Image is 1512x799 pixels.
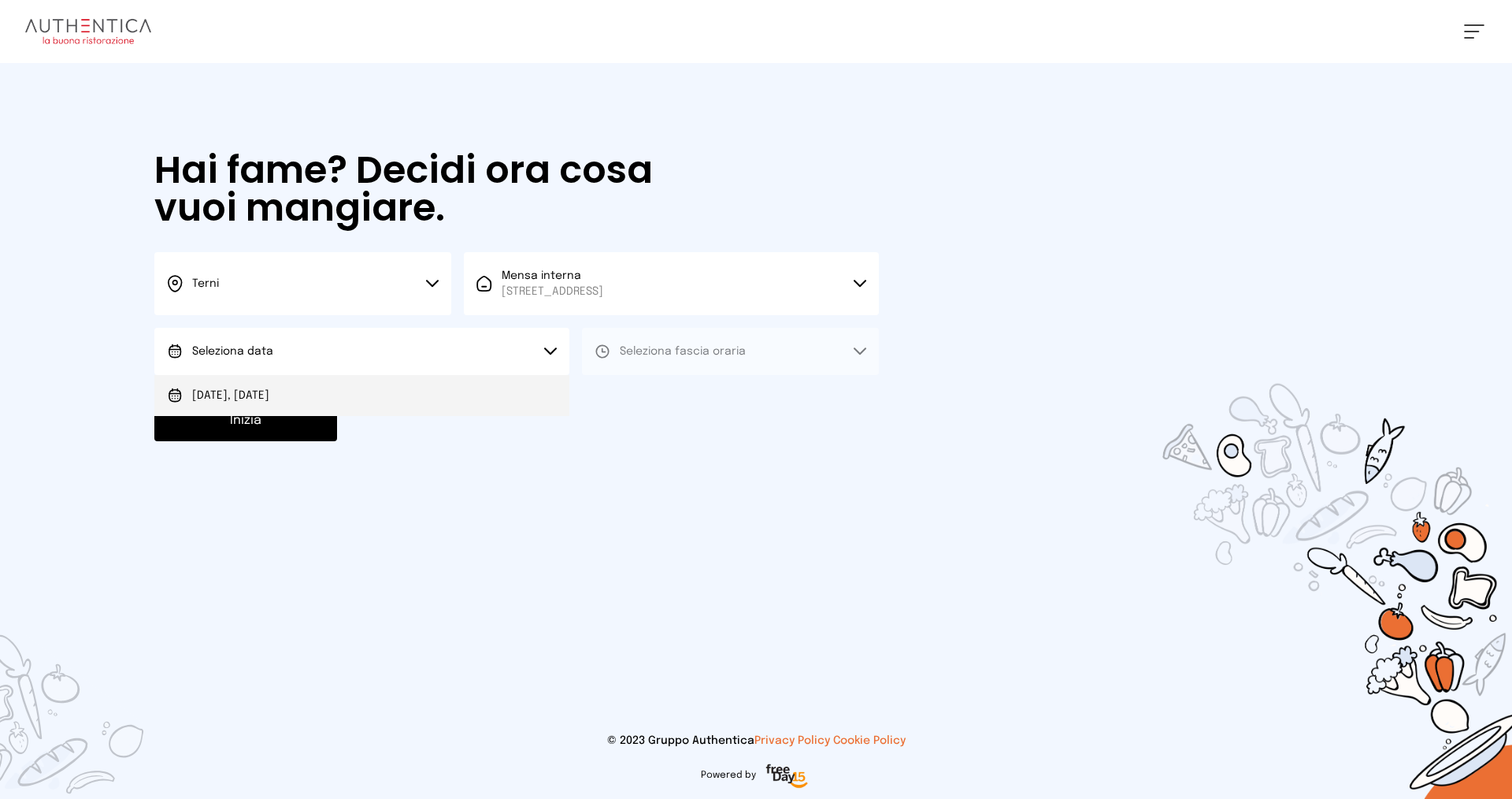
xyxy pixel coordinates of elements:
[833,735,906,746] a: Cookie Policy
[192,346,273,357] span: Seleziona data
[25,733,1487,749] p: © 2023 Gruppo Authentica
[754,735,830,746] a: Privacy Policy
[701,769,756,782] span: Powered by
[154,328,569,375] button: Seleziona data
[582,328,879,375] button: Seleziona fascia oraria
[192,388,269,403] span: [DATE], [DATE]
[154,400,337,441] button: Inizia
[762,761,812,793] img: logo-freeday.3e08031.png
[620,346,746,357] span: Seleziona fascia oraria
